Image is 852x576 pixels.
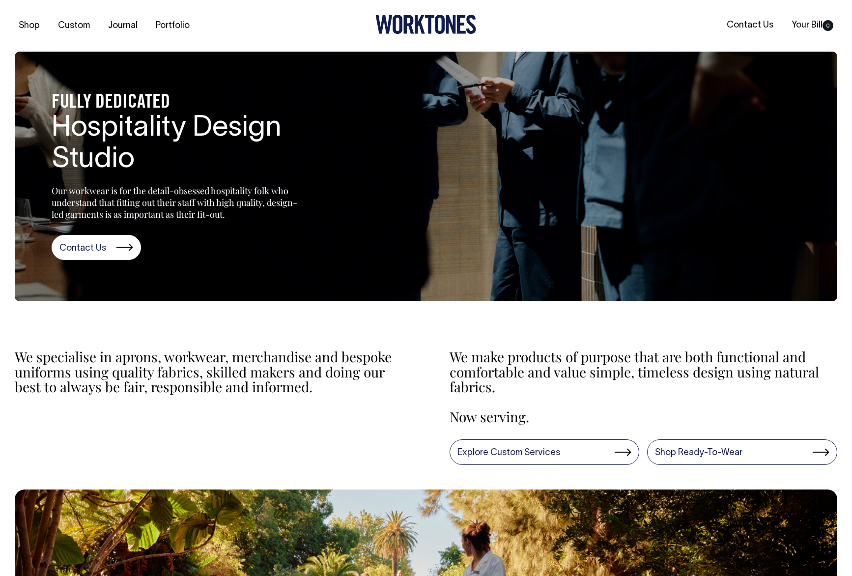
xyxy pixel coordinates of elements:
[54,18,94,34] a: Custom
[788,17,837,33] a: Your Bill0
[647,439,837,465] a: Shop Ready-To-Wear
[450,409,838,425] p: Now serving.
[450,439,640,465] a: Explore Custom Services
[15,18,44,34] a: Shop
[104,18,142,34] a: Journal
[152,18,194,34] a: Portfolio
[15,349,403,395] p: We specialise in aprons, workwear, merchandise and bespoke uniforms using quality fabrics, skille...
[723,17,777,33] a: Contact Us
[823,20,833,31] span: 0
[52,235,141,260] a: Contact Us
[52,185,297,220] p: Our workwear is for the detail-obsessed hospitality folk who understand that fitting out their st...
[450,349,838,395] p: We make products of purpose that are both functional and comfortable and value simple, timeless d...
[52,113,346,176] h2: Hospitality Design Studio
[52,92,346,113] h4: FULLY DEDICATED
